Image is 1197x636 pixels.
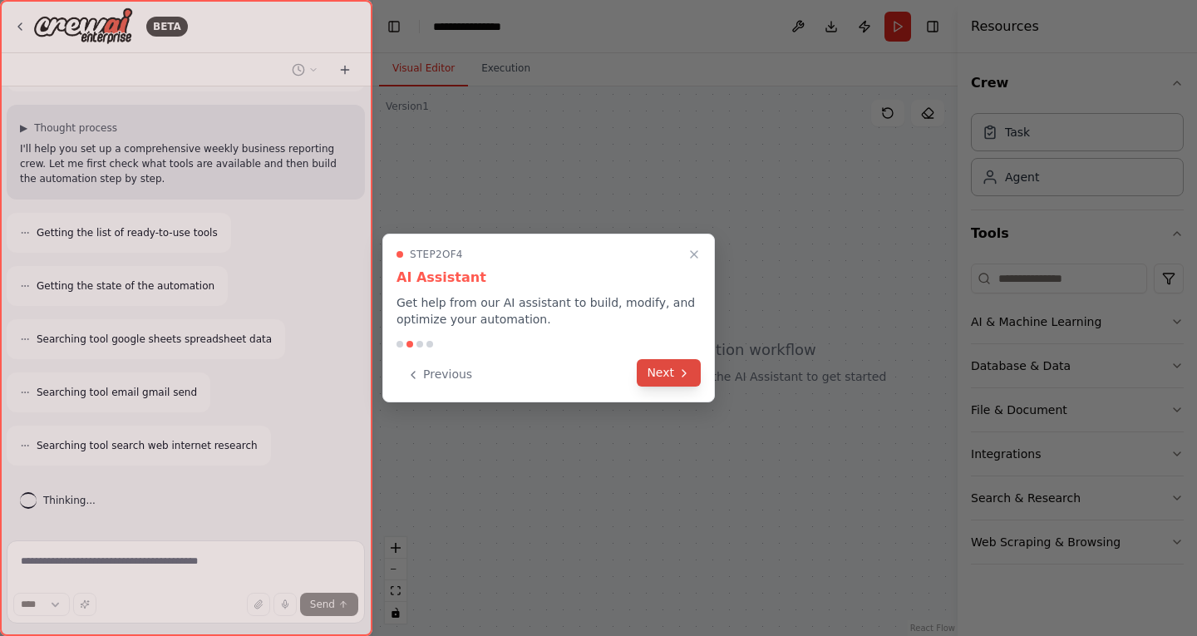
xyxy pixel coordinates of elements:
button: Previous [397,361,482,388]
h3: AI Assistant [397,268,701,288]
button: Close walkthrough [684,244,704,264]
p: Get help from our AI assistant to build, modify, and optimize your automation. [397,294,701,328]
button: Hide left sidebar [382,15,406,38]
span: Step 2 of 4 [410,248,463,261]
button: Next [637,359,701,387]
